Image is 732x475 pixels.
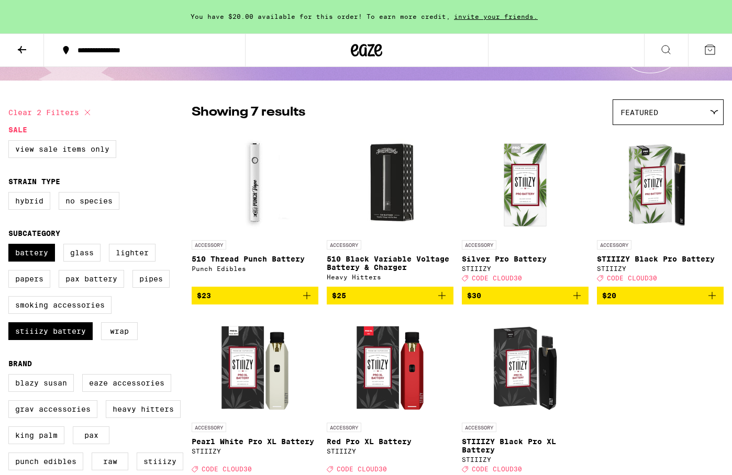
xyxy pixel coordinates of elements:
[472,466,522,473] span: CODE CLOUD30
[8,177,60,186] legend: Strain Type
[597,265,724,272] div: STIIIZY
[597,240,631,250] p: ACCESSORY
[8,426,64,444] label: King Palm
[462,255,589,263] p: Silver Pro Battery
[473,313,578,417] img: STIIIZY - STIIIZY Black Pro XL Battery
[63,244,101,262] label: Glass
[327,240,361,250] p: ACCESSORY
[192,104,305,121] p: Showing 7 results
[6,7,75,16] span: Hi. Need any help?
[327,287,453,304] button: Add to bag
[8,453,83,470] label: Punch Edibles
[8,296,112,314] label: Smoking Accessories
[191,13,450,20] span: You have $20.00 available for this order! To earn more credit,
[327,130,453,287] a: Open page for 510 Black Variable Voltage Battery & Charger from Heavy Hitters
[92,453,128,470] label: RAW
[73,426,109,444] label: PAX
[620,108,658,117] span: Featured
[106,400,181,418] label: Heavy Hitters
[472,275,522,281] span: CODE CLOUD30
[192,130,318,287] a: Open page for 510 Thread Punch Battery from Punch Edibles
[192,423,226,432] p: ACCESSORY
[327,423,361,432] p: ACCESSORY
[8,359,32,368] legend: Brand
[192,240,226,250] p: ACCESSORY
[8,229,60,237] legend: Subcategory
[327,255,453,272] p: 510 Black Variable Voltage Battery & Charger
[608,130,713,235] img: STIIIZY - STIIIZY Black Pro Battery
[59,270,124,288] label: PAX Battery
[192,437,318,446] p: Pearl White Pro XL Battery
[8,99,94,126] button: Clear 2 filters
[327,448,453,455] div: STIIIZY
[8,140,116,158] label: View Sale Items Only
[602,291,616,300] span: $20
[462,240,496,250] p: ACCESSORY
[197,291,211,300] span: $23
[597,287,724,304] button: Add to bag
[8,192,50,210] label: Hybrid
[8,322,93,340] label: STIIIZY Battery
[192,287,318,304] button: Add to bag
[192,255,318,263] p: 510 Thread Punch Battery
[597,255,724,263] p: STIIIZY Black Pro Battery
[192,448,318,455] div: STIIIZY
[597,130,724,287] a: Open page for STIIIZY Black Pro Battery from STIIIZY
[101,322,138,340] label: Wrap
[203,313,307,417] img: STIIIZY - Pearl White Pro XL Battery
[462,265,589,272] div: STIIIZY
[8,374,74,392] label: Blazy Susan
[137,453,183,470] label: STIIIZY
[467,291,481,300] span: $30
[338,313,442,417] img: STIIIZY - Red Pro XL Battery
[450,13,541,20] span: invite your friends.
[607,275,657,281] span: CODE CLOUD30
[462,130,589,287] a: Open page for Silver Pro Battery from STIIIZY
[59,192,119,210] label: No Species
[8,270,50,288] label: Papers
[462,423,496,432] p: ACCESSORY
[473,130,578,235] img: STIIIZY - Silver Pro Battery
[462,437,589,454] p: STIIIZY Black Pro XL Battery
[202,466,252,473] span: CODE CLOUD30
[192,265,318,272] div: Punch Edibles
[8,126,27,134] legend: Sale
[327,437,453,446] p: Red Pro XL Battery
[132,270,170,288] label: Pipes
[332,291,346,300] span: $25
[338,130,442,235] img: Heavy Hitters - 510 Black Variable Voltage Battery & Charger
[8,244,55,262] label: Battery
[203,130,307,235] img: Punch Edibles - 510 Thread Punch Battery
[337,466,387,473] span: CODE CLOUD30
[327,274,453,280] div: Heavy Hitters
[109,244,156,262] label: Lighter
[462,287,589,304] button: Add to bag
[462,456,589,463] div: STIIIZY
[82,374,171,392] label: Eaze Accessories
[8,400,97,418] label: GRAV Accessories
